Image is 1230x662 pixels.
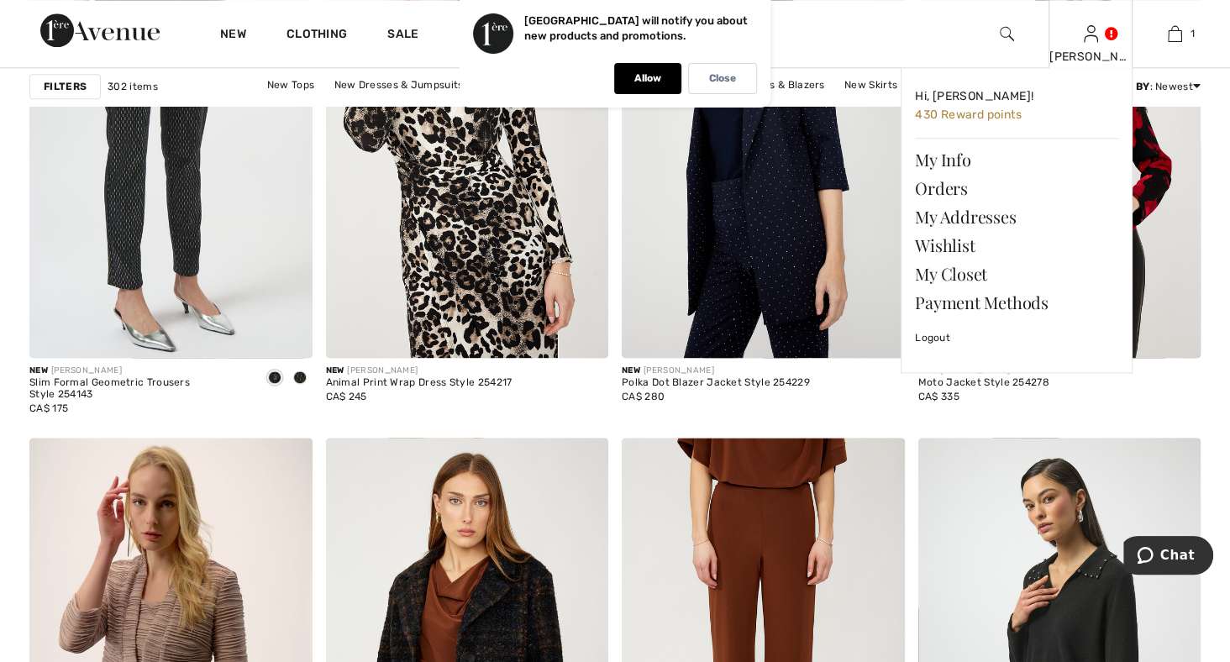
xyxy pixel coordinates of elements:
[836,74,906,96] a: New Skirts
[387,27,418,45] a: Sale
[915,89,1033,103] span: Hi, [PERSON_NAME]!
[326,377,512,389] div: Animal Print Wrap Dress Style 254217
[622,391,665,402] span: CA$ 280
[1191,26,1195,41] span: 1
[40,13,160,47] img: 1ère Avenue
[286,27,347,45] a: Clothing
[326,365,512,377] div: [PERSON_NAME]
[220,27,246,45] a: New
[262,365,287,392] div: Black/Silver
[29,365,48,376] span: New
[524,14,748,42] p: [GEOGRAPHIC_DATA] will notify you about new products and promotions.
[326,365,344,376] span: New
[918,391,959,402] span: CA$ 335
[287,365,313,392] div: Black/Gold
[915,108,1022,122] span: 430 Reward points
[29,377,249,401] div: Slim Formal Geometric Trousers Style 254143
[915,260,1118,288] a: My Closet
[709,72,736,85] p: Close
[29,402,68,414] span: CA$ 175
[1168,24,1182,44] img: My Bag
[29,365,249,377] div: [PERSON_NAME]
[915,317,1118,359] a: Logout
[1123,536,1213,578] iframe: Opens a widget where you can chat to one of our agents
[259,74,323,96] a: New Tops
[326,74,472,96] a: New Dresses & Jumpsuits
[108,79,158,94] span: 302 items
[915,145,1118,174] a: My Info
[915,202,1118,231] a: My Addresses
[915,81,1118,131] a: Hi, [PERSON_NAME]! 430 Reward points
[915,288,1118,317] a: Payment Methods
[1084,25,1098,41] a: Sign In
[1049,48,1132,66] div: [PERSON_NAME]
[44,79,87,94] strong: Filters
[622,365,810,377] div: [PERSON_NAME]
[915,174,1118,202] a: Orders
[622,365,640,376] span: New
[634,72,661,85] p: Allow
[326,391,367,402] span: CA$ 245
[1104,79,1201,94] div: : Newest
[1084,24,1098,44] img: My Info
[915,231,1118,260] a: Wishlist
[1133,24,1216,44] a: 1
[1000,24,1014,44] img: search the website
[622,377,810,389] div: Polka Dot Blazer Jacket Style 254229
